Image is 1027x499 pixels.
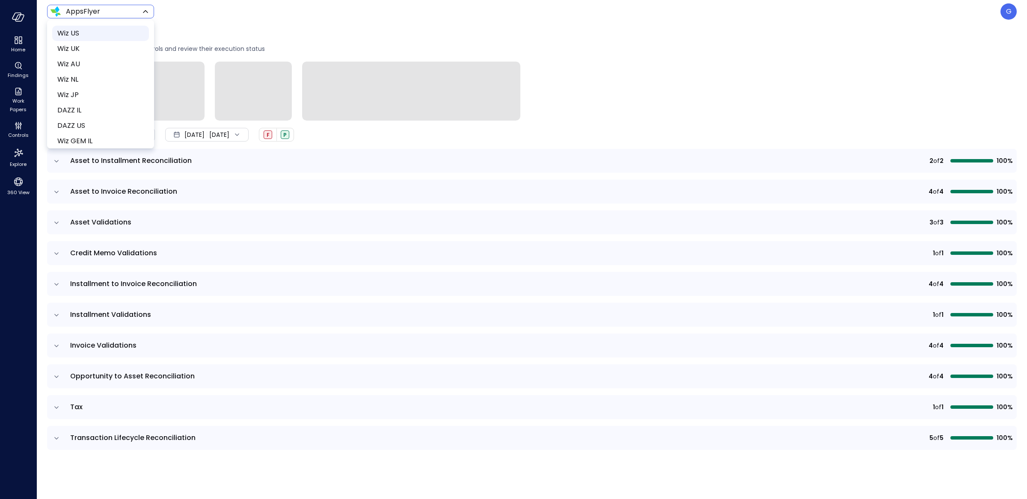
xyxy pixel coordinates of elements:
[57,136,142,146] span: Wiz GEM IL
[52,56,149,72] li: Wiz AU
[52,41,149,56] li: Wiz UK
[52,87,149,103] li: Wiz JP
[52,118,149,133] li: DAZZ US
[52,133,149,149] li: Wiz GEM IL
[57,121,142,131] span: DAZZ US
[57,105,142,115] span: DAZZ IL
[57,28,142,38] span: Wiz US
[57,90,142,100] span: Wiz JP
[57,59,142,69] span: Wiz AU
[52,103,149,118] li: DAZZ IL
[57,74,142,85] span: Wiz NL
[52,72,149,87] li: Wiz NL
[57,44,142,54] span: Wiz UK
[52,26,149,41] li: Wiz US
